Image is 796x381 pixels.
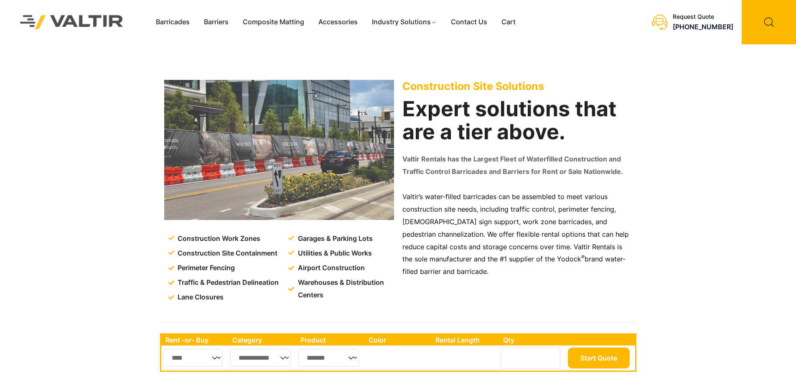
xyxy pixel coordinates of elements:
[402,97,632,143] h2: Expert solutions that are a tier above.
[568,348,630,368] button: Start Quote
[402,153,632,178] p: Valtir Rentals has the Largest Fleet of Waterfilled Construction and Traffic Control Barricades a...
[296,276,396,302] span: Warehouses & Distribution Centers
[431,335,499,345] th: Rental Length
[364,335,432,345] th: Color
[197,16,236,28] a: Barriers
[444,16,494,28] a: Contact Us
[175,233,260,245] span: Construction Work Zones
[296,233,373,245] span: Garages & Parking Lots
[673,23,733,31] a: [PHONE_NUMBER]
[494,16,523,28] a: Cart
[175,291,224,304] span: Lane Closures
[402,191,632,278] p: Valtir’s water-filled barricades can be assembled to meet various construction site needs, includ...
[311,16,365,28] a: Accessories
[296,335,364,345] th: Product
[673,13,733,20] div: Request Quote
[365,16,444,28] a: Industry Solutions
[175,262,235,274] span: Perimeter Fencing
[9,4,134,40] img: Valtir Rentals
[581,254,585,260] sup: ®
[402,80,632,92] p: Construction Site Solutions
[175,247,277,260] span: Construction Site Containment
[236,16,311,28] a: Composite Matting
[499,335,565,345] th: Qty
[296,262,365,274] span: Airport Construction
[296,247,372,260] span: Utilities & Public Works
[228,335,297,345] th: Category
[175,276,279,289] span: Traffic & Pedestrian Delineation
[149,16,197,28] a: Barricades
[161,335,228,345] th: Rent -or- Buy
